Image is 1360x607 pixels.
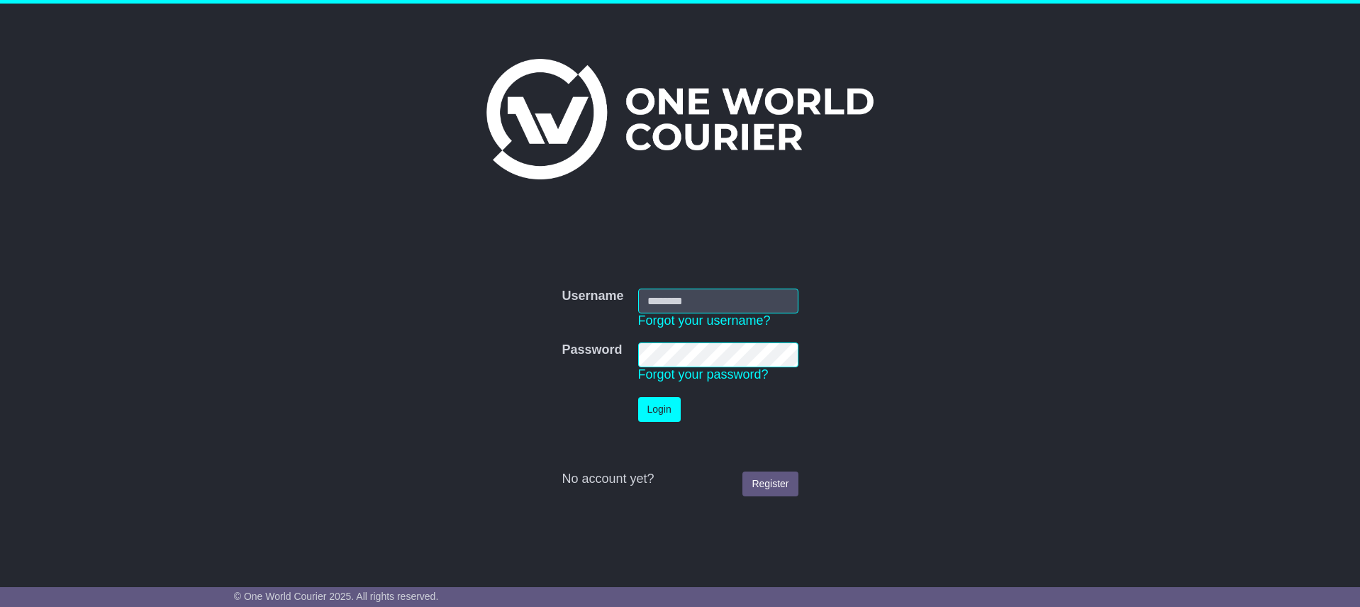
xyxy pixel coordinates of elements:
span: © One World Courier 2025. All rights reserved. [234,591,439,602]
a: Forgot your username? [638,313,771,328]
label: Password [562,343,622,358]
div: No account yet? [562,472,798,487]
a: Forgot your password? [638,367,769,382]
button: Login [638,397,681,422]
label: Username [562,289,623,304]
a: Register [742,472,798,496]
img: One World [486,59,874,179]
